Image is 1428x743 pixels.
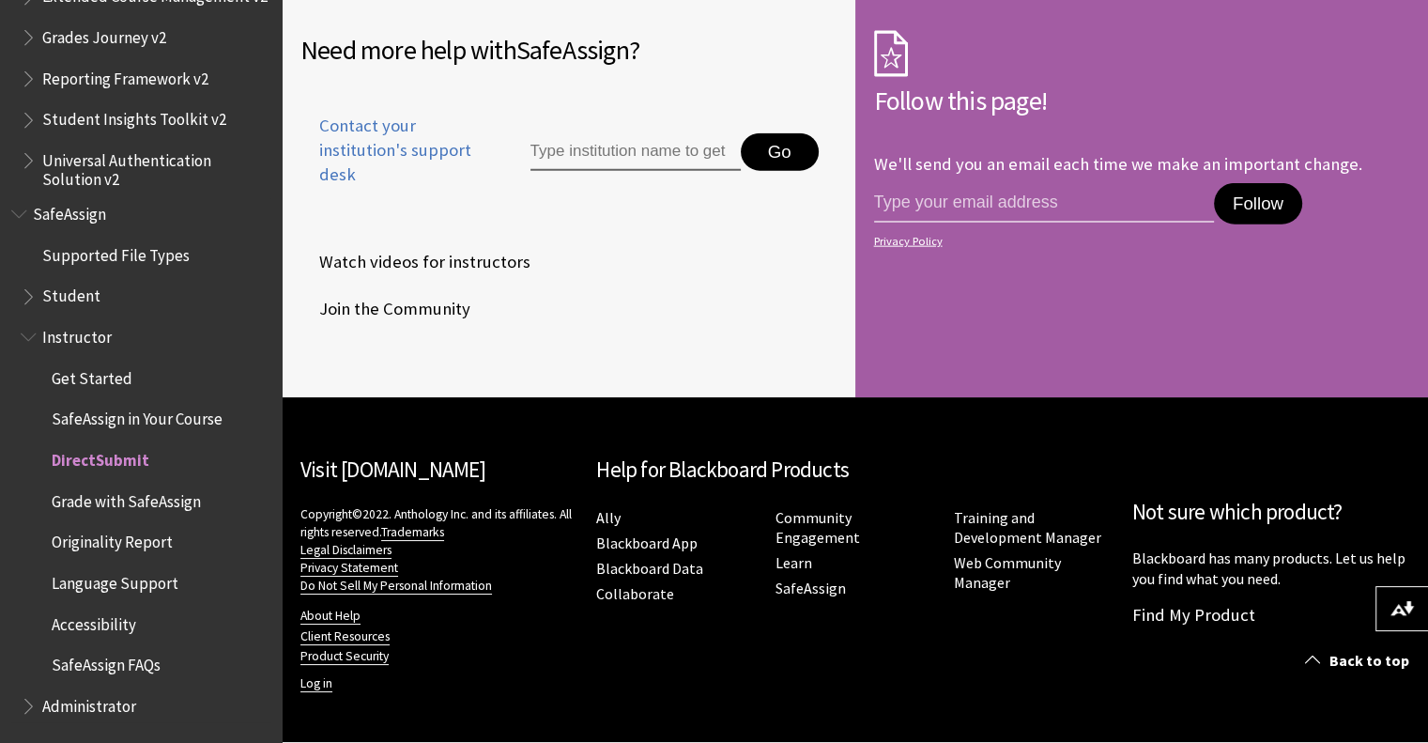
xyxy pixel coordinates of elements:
[42,104,226,130] span: Student Insights Toolkit v2
[1132,496,1409,529] h2: Not sure which product?
[42,63,208,88] span: Reporting Framework v2
[42,690,136,716] span: Administrator
[42,321,112,347] span: Instructor
[300,628,390,645] a: Client Resources
[596,584,674,604] a: Collaborate
[1291,643,1428,678] a: Back to top
[1214,183,1302,224] button: Follow
[300,248,530,276] span: Watch videos for instructors
[300,648,389,665] a: Product Security
[300,30,837,70] h2: Need more help with ?
[300,560,398,577] a: Privacy Statement
[530,133,741,171] input: Type institution name to get support
[874,183,1214,223] input: email address
[300,248,534,276] a: Watch videos for instructors
[300,295,474,323] a: Join the Community
[874,235,1405,248] a: Privacy Policy
[775,579,845,598] a: SafeAssign
[1132,548,1409,590] p: Blackboard has many products. Let us help you find what you need.
[596,534,698,553] a: Blackboard App
[300,295,470,323] span: Join the Community
[52,650,161,675] span: SafeAssign FAQs
[874,81,1410,120] h2: Follow this page!
[596,508,621,528] a: Ally
[954,508,1101,548] a: Training and Development Manager
[741,133,819,171] button: Go
[596,454,1113,487] h2: Help for Blackboard Products
[596,559,703,579] a: Blackboard Data
[775,508,859,548] a: Community Engagement
[300,675,332,692] a: Log in
[300,114,487,188] span: Contact your institution's support desk
[300,578,492,595] a: Do Not Sell My Personal Information
[954,553,1061,593] a: Web Community Manager
[775,553,811,573] a: Learn
[42,281,100,306] span: Student
[52,609,136,634] span: Accessibility
[52,527,173,552] span: Originality Report
[300,505,577,595] p: Copyright©2022. Anthology Inc. and its affiliates. All rights reserved.
[42,240,190,265] span: Supported File Types
[52,486,201,511] span: Grade with SafeAssign
[33,198,106,224] span: SafeAssign
[300,608,361,625] a: About Help
[874,30,908,77] img: Subscription Icon
[300,114,487,210] a: Contact your institution's support desk
[516,33,629,67] span: SafeAssign
[300,456,485,483] a: Visit [DOMAIN_NAME]
[52,567,178,593] span: Language Support
[874,153,1362,175] p: We'll send you an email each time we make an important change.
[42,145,269,189] span: Universal Authentication Solution v2
[11,198,270,722] nav: Book outline for Blackboard SafeAssign
[52,404,223,429] span: SafeAssign in Your Course
[42,22,166,47] span: Grades Journey v2
[1132,604,1255,626] a: Find My Product
[381,524,444,541] a: Trademarks
[52,444,149,470] span: DirectSubmit
[52,363,132,388] span: Get Started
[300,542,392,559] a: Legal Disclaimers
